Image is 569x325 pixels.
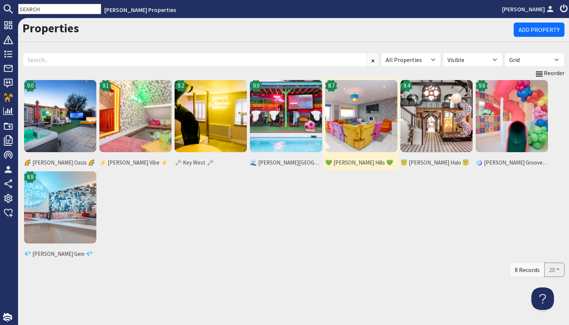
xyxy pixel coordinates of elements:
img: 🌈 Halula Oasis 🌈's icon [24,80,96,152]
img: ⚡️ Halula Vibe ⚡️'s icon [99,80,172,152]
img: 🌊 Halula Beach House 🌊's icon [250,80,322,152]
a: 💚 Halula Hills 💚's icon8.7💚 [PERSON_NAME] Hills 💚 [324,79,399,170]
span: ⚡️ [PERSON_NAME] Vibe ⚡️ [99,159,172,167]
img: 😇 Halula Halo 😇's icon [400,80,473,152]
span: 🌊 [PERSON_NAME][GEOGRAPHIC_DATA] 🌊 [250,159,322,167]
a: 💎 Halula Gem 💎 's icon8.8💎 [PERSON_NAME] Gem 💎 [23,170,98,261]
img: 🪩 Halula Groove 🪩's icon [476,80,548,152]
span: 🪩 [PERSON_NAME] Groove 🪩 [476,159,548,167]
span: 9.4 [403,82,410,90]
span: 9.0 [27,82,33,90]
span: 🌈 [PERSON_NAME] Oasis 🌈 [24,159,96,167]
img: staytech_i_w-64f4e8e9ee0a9c174fd5317b4b171b261742d2d393467e5bdba4413f4f884c10.svg [3,313,12,322]
a: 🗝️ Key West 🗝️'s icon9.2🗝️ Key West 🗝️ [173,79,248,170]
span: 8.7 [328,82,335,90]
img: 🗝️ Key West 🗝️'s icon [175,80,247,152]
a: 🪩 Halula Groove 🪩's icon9.6🪩 [PERSON_NAME] Groove 🪩 [474,79,549,170]
span: 9.2 [178,82,184,90]
a: ⚡️ Halula Vibe ⚡️'s icon9.1⚡️ [PERSON_NAME] Vibe ⚡️ [98,79,173,170]
a: Add Property [514,23,564,37]
a: Properties [23,21,79,36]
a: 😇 Halula Halo 😇's icon9.4😇 [PERSON_NAME] Halo 😇 [399,79,474,170]
span: 🗝️ Key West 🗝️ [175,159,247,167]
img: 💚 Halula Hills 💚's icon [325,80,397,152]
a: 🌈 Halula Oasis 🌈's icon9.0🌈 [PERSON_NAME] Oasis 🌈 [23,79,98,170]
span: 💎 [PERSON_NAME] Gem 💎 [24,250,96,258]
span: 💚 [PERSON_NAME] Hills 💚 [325,159,397,167]
iframe: Toggle Customer Support [531,287,554,310]
a: [PERSON_NAME] [502,5,555,14]
img: 💎 Halula Gem 💎 's icon [24,171,96,243]
span: 8.8 [27,173,33,181]
span: 9.6 [479,82,485,90]
span: 9.1 [102,82,109,90]
span: 😇 [PERSON_NAME] Halo 😇 [400,159,473,167]
a: [PERSON_NAME] Properties [104,6,176,14]
input: Search... [23,53,367,67]
button: 20 [544,263,564,277]
span: 9.0 [253,82,259,90]
a: 🌊 Halula Beach House 🌊's icon9.0🌊 [PERSON_NAME][GEOGRAPHIC_DATA] 🌊 [248,79,324,170]
a: Reorder [535,68,564,78]
input: SEARCH [18,4,101,14]
div: 8 Records [510,263,545,277]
